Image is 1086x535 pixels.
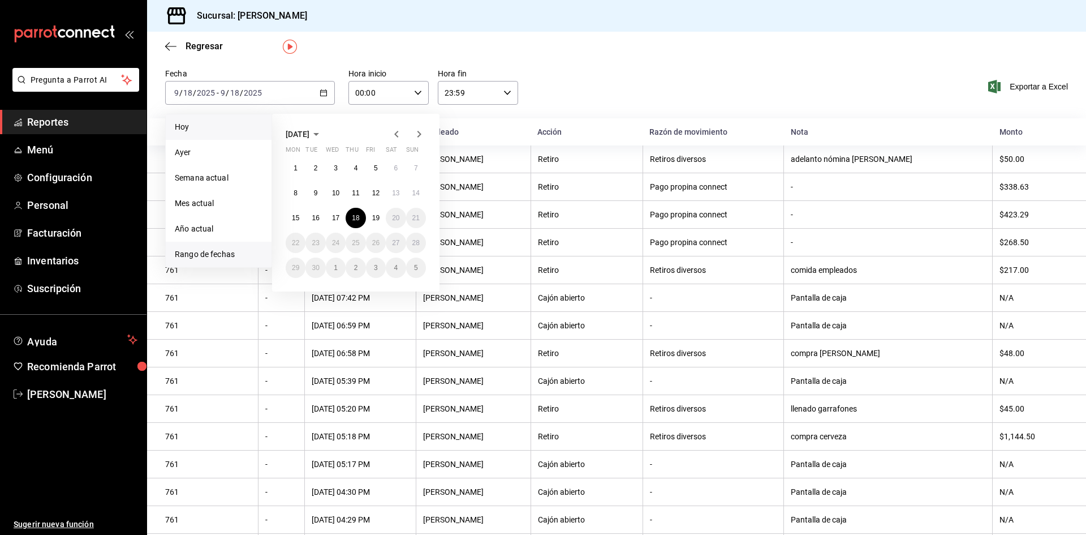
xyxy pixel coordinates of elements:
div: Pantalla de caja [791,460,985,469]
abbr: September 7, 2025 [414,164,418,172]
div: $48.00 [999,349,1068,358]
div: N/A [999,460,1068,469]
span: Facturación [27,225,137,241]
div: - [650,321,777,330]
abbr: September 24, 2025 [332,239,339,247]
button: September 15, 2025 [286,208,305,228]
div: Cajón abierto [538,376,636,386]
input: -- [174,88,179,97]
div: Retiros diversos [650,266,777,275]
div: 761 [165,460,251,469]
button: September 9, 2025 [305,183,325,203]
div: - [265,266,298,275]
span: Recomienda Parrot [27,359,137,374]
div: Pantalla de caja [791,487,985,497]
button: Exportar a Excel [990,80,1068,93]
div: [PERSON_NAME] [423,238,524,247]
span: / [193,88,196,97]
span: Configuración [27,170,137,185]
div: 761 [165,293,251,302]
button: [DATE] [286,127,323,141]
label: Hora inicio [348,70,429,78]
div: [PERSON_NAME] [423,487,524,497]
button: September 21, 2025 [406,208,426,228]
span: Sugerir nueva función [14,519,137,530]
div: - [265,432,298,441]
span: / [226,88,229,97]
div: - [650,293,777,302]
div: Retiro [538,238,636,247]
button: September 28, 2025 [406,233,426,253]
div: - [650,376,777,386]
button: September 29, 2025 [286,258,305,278]
abbr: September 19, 2025 [372,214,380,222]
div: [PERSON_NAME] [423,293,524,302]
abbr: September 23, 2025 [312,239,319,247]
div: Retiro [538,349,636,358]
div: $423.29 [999,210,1068,219]
div: N/A [999,487,1068,497]
span: Hoy [175,121,262,133]
div: Retiro [538,404,636,413]
div: Pago propina connect [650,182,777,191]
abbr: September 15, 2025 [292,214,299,222]
button: September 11, 2025 [346,183,365,203]
div: Retiros diversos [650,155,777,164]
div: [DATE] 04:29 PM [312,515,409,524]
div: 761 [165,432,251,441]
button: September 4, 2025 [346,158,365,178]
button: September 6, 2025 [386,158,406,178]
abbr: September 3, 2025 [334,164,338,172]
div: [PERSON_NAME] [423,376,524,386]
div: - [265,321,298,330]
abbr: September 10, 2025 [332,189,339,197]
button: September 2, 2025 [305,158,325,178]
abbr: September 22, 2025 [292,239,299,247]
abbr: September 13, 2025 [392,189,399,197]
div: 761 [165,487,251,497]
button: September 8, 2025 [286,183,305,203]
div: [PERSON_NAME] [423,155,524,164]
span: / [179,88,183,97]
input: -- [183,88,193,97]
input: -- [220,88,226,97]
span: Reportes [27,114,137,130]
div: Pantalla de caja [791,321,985,330]
div: 761 [165,376,251,386]
div: Nota [791,127,986,136]
div: [PERSON_NAME] [423,266,524,275]
div: [PERSON_NAME] [423,460,524,469]
div: Cajón abierto [538,321,636,330]
div: Retiros diversos [650,349,777,358]
button: September 14, 2025 [406,183,426,203]
abbr: September 25, 2025 [352,239,359,247]
div: Pago propina connect [650,238,777,247]
div: Retiros diversos [650,404,777,413]
div: Pantalla de caja [791,293,985,302]
button: October 4, 2025 [386,258,406,278]
div: Pago propina connect [650,210,777,219]
div: [PERSON_NAME] [423,404,524,413]
div: $45.00 [999,404,1068,413]
abbr: Wednesday [326,146,339,158]
button: October 3, 2025 [366,258,386,278]
div: [PERSON_NAME] [423,182,524,191]
div: 761 [165,404,251,413]
div: Monto [999,127,1068,136]
abbr: September 12, 2025 [372,189,380,197]
button: September 23, 2025 [305,233,325,253]
div: - [265,404,298,413]
div: [DATE] 05:20 PM [312,404,409,413]
abbr: Sunday [406,146,419,158]
button: September 25, 2025 [346,233,365,253]
abbr: September 21, 2025 [412,214,420,222]
abbr: Monday [286,146,300,158]
abbr: September 26, 2025 [372,239,380,247]
button: September 16, 2025 [305,208,325,228]
span: / [240,88,243,97]
button: September 7, 2025 [406,158,426,178]
span: Ayer [175,147,262,159]
div: 761 [165,266,251,275]
button: October 1, 2025 [326,258,346,278]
